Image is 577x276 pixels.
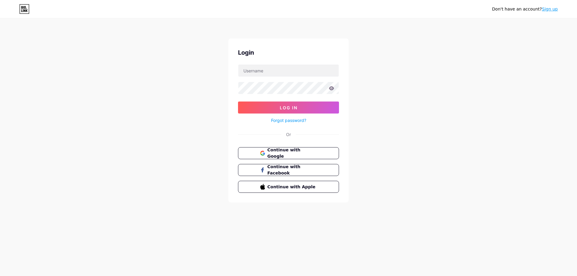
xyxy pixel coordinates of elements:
[238,65,339,77] input: Username
[238,181,339,193] button: Continue with Apple
[238,147,339,159] button: Continue with Google
[492,6,558,12] div: Don't have an account?
[267,164,317,176] span: Continue with Facebook
[238,164,339,176] button: Continue with Facebook
[267,147,317,159] span: Continue with Google
[267,184,317,190] span: Continue with Apple
[286,131,291,138] div: Or
[238,102,339,114] button: Log In
[542,7,558,11] a: Sign up
[238,48,339,57] div: Login
[271,117,306,123] a: Forgot password?
[280,105,298,110] span: Log In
